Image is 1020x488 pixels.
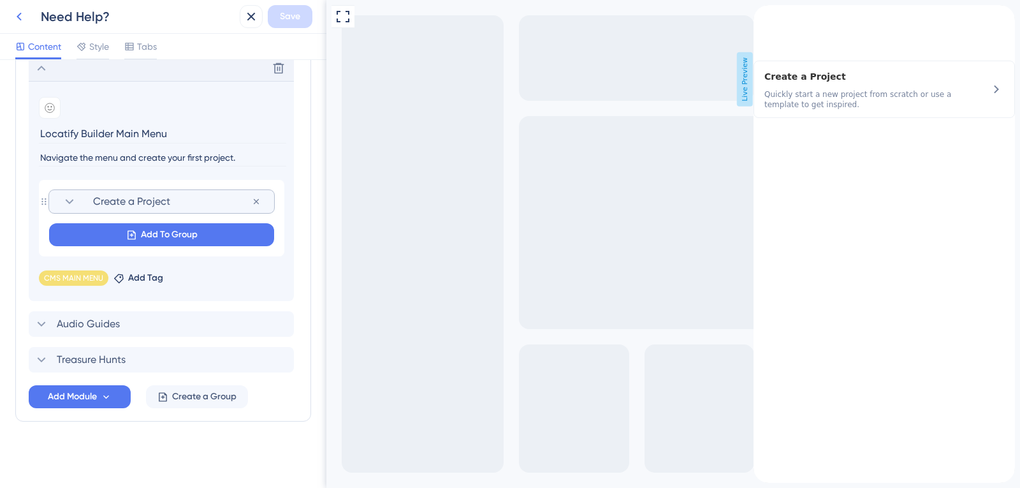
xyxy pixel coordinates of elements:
[57,352,126,367] span: Treasure Hunts
[172,389,237,404] span: Create a Group
[11,64,203,79] span: Create a Project
[71,6,76,17] div: 3
[44,273,103,283] span: CMS MAIN MENU
[11,84,203,105] span: Quickly start a new project from scratch or use a template to get inspired.
[141,227,198,242] span: Add To Group
[57,316,120,332] span: Audio Guides
[39,149,286,166] input: Description
[49,190,274,213] div: Create a Project
[8,3,63,18] span: Need Help?
[113,270,163,286] button: Add Tag
[93,194,252,209] span: Create a Project
[29,385,131,408] button: Add Module
[128,270,163,286] span: Add Tag
[268,5,312,28] button: Save
[48,389,97,404] span: Add Module
[39,124,286,144] input: Header
[146,385,248,408] button: Create a Group
[49,223,274,246] button: Add To Group
[28,39,61,54] span: Content
[280,9,300,24] span: Save
[89,39,109,54] span: Style
[411,52,426,107] span: Live Preview
[41,8,235,26] div: Need Help?
[11,64,203,105] div: Create a Project
[137,39,157,54] span: Tabs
